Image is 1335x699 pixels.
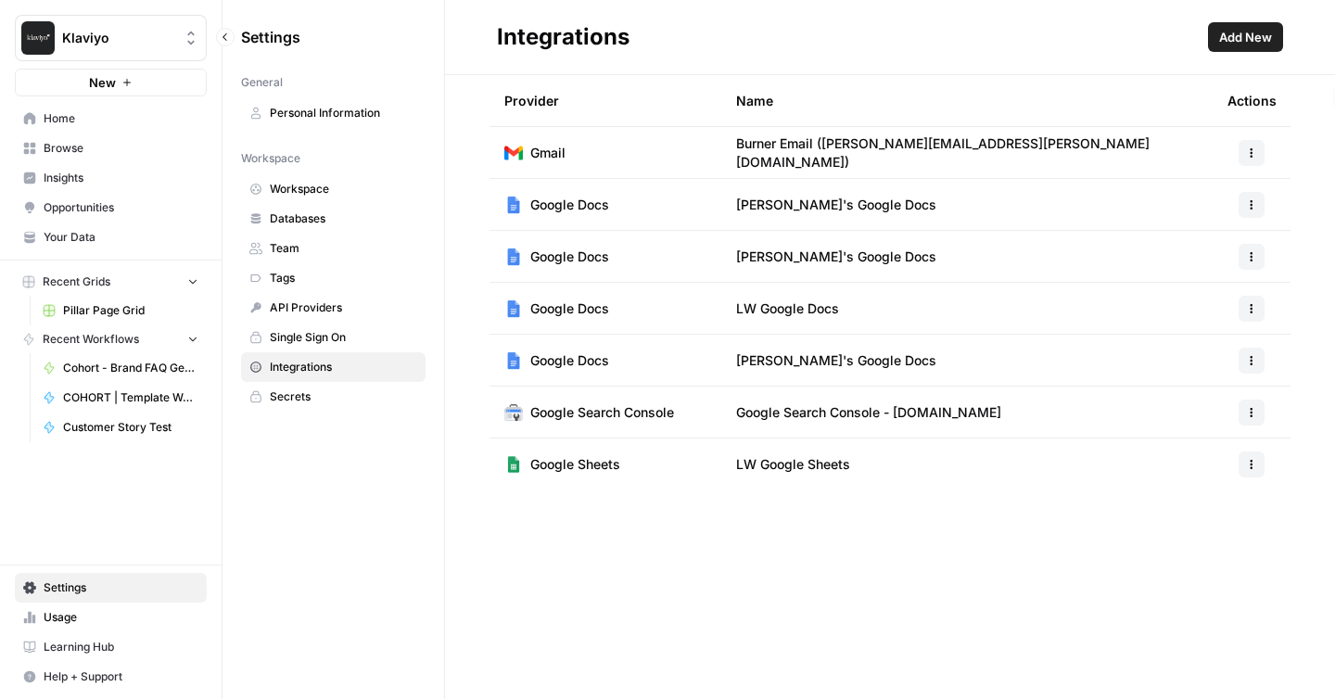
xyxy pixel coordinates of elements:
a: Secrets [241,382,426,412]
span: Google Search Console [530,403,674,422]
button: Recent Workflows [15,325,207,353]
a: Usage [15,603,207,632]
span: [PERSON_NAME]'s Google Docs [736,248,936,266]
a: Home [15,104,207,133]
span: Home [44,110,198,127]
span: Help + Support [44,668,198,685]
span: Google Sheets [530,455,620,474]
span: Recent Grids [43,273,110,290]
span: Usage [44,609,198,626]
span: Integrations [270,359,417,375]
a: API Providers [241,293,426,323]
span: Opportunities [44,199,198,216]
button: New [15,69,207,96]
span: Secrets [270,388,417,405]
span: Customer Story Test [63,419,198,436]
a: Browse [15,133,207,163]
span: Google Search Console - [DOMAIN_NAME] [736,403,1001,422]
span: Your Data [44,229,198,246]
span: [PERSON_NAME]'s Google Docs [736,196,936,214]
span: LW Google Sheets [736,455,850,474]
a: Settings [15,573,207,603]
span: Cohort - Brand FAQ Generator ([PERSON_NAME]) [63,360,198,376]
span: New [89,73,116,92]
span: Insights [44,170,198,186]
span: Gmail [530,144,566,162]
button: Recent Grids [15,268,207,296]
span: Add New [1219,28,1272,46]
span: Workspace [270,181,417,197]
a: Tags [241,263,426,293]
img: Gmail [504,144,523,162]
span: Tags [270,270,417,286]
span: Google Docs [530,351,609,370]
button: Add New [1208,22,1283,52]
div: Name [736,75,1198,126]
span: General [241,74,283,91]
span: Personal Information [270,105,417,121]
a: Team [241,234,426,263]
button: Workspace: Klaviyo [15,15,207,61]
img: Google Docs [504,299,523,318]
a: Insights [15,163,207,193]
span: Pillar Page Grid [63,302,198,319]
span: Recent Workflows [43,331,139,348]
a: Personal Information [241,98,426,128]
a: Your Data [15,222,207,252]
a: Customer Story Test [34,413,207,442]
a: COHORT | Template Workflow [34,383,207,413]
a: Integrations [241,352,426,382]
img: Google Docs [504,196,523,214]
img: Google Docs [504,351,523,370]
img: Google Docs [504,248,523,266]
span: Google Docs [530,299,609,318]
a: Databases [241,204,426,234]
span: Google Docs [530,196,609,214]
div: Provider [504,75,559,126]
span: [PERSON_NAME]'s Google Docs [736,351,936,370]
span: Workspace [241,150,300,167]
span: Settings [44,579,198,596]
a: Opportunities [15,193,207,222]
span: Single Sign On [270,329,417,346]
span: LW Google Docs [736,299,839,318]
span: Browse [44,140,198,157]
span: Burner Email ([PERSON_NAME][EMAIL_ADDRESS][PERSON_NAME][DOMAIN_NAME]) [736,134,1198,172]
span: Google Docs [530,248,609,266]
span: Learning Hub [44,639,198,655]
img: Google Sheets [504,455,523,474]
div: Actions [1227,75,1277,126]
span: Settings [241,26,300,48]
img: Klaviyo Logo [21,21,55,55]
span: Databases [270,210,417,227]
span: COHORT | Template Workflow [63,389,198,406]
a: Workspace [241,174,426,204]
a: Learning Hub [15,632,207,662]
button: Help + Support [15,662,207,692]
a: Single Sign On [241,323,426,352]
span: API Providers [270,299,417,316]
span: Team [270,240,417,257]
a: Pillar Page Grid [34,296,207,325]
div: Integrations [497,22,629,52]
a: Cohort - Brand FAQ Generator ([PERSON_NAME]) [34,353,207,383]
img: Google Search Console [504,403,523,422]
span: Klaviyo [62,29,174,47]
